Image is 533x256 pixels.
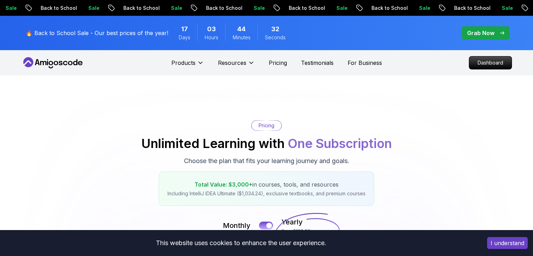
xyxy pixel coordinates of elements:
[5,235,477,251] div: This website uses cookies to enhance the user experience.
[26,29,168,37] p: 🔥 Back to School Sale - Our best prices of the year!
[237,24,246,34] span: 44 Minutes
[467,29,494,37] p: Grab Now
[171,59,196,67] p: Products
[218,59,246,67] p: Resources
[192,5,240,12] p: Back to School
[74,5,97,12] p: Sale
[275,5,322,12] p: Back to School
[487,237,528,249] button: Accept cookies
[109,5,157,12] p: Back to School
[440,5,488,12] p: Back to School
[288,136,392,151] span: One Subscription
[194,181,252,188] span: Total Value: $3,000+
[233,34,251,41] span: Minutes
[259,122,274,129] p: Pricing
[469,56,512,69] a: Dashboard
[322,5,345,12] p: Sale
[218,59,255,73] button: Resources
[205,34,218,41] span: Hours
[348,59,382,67] a: For Business
[405,5,428,12] p: Sale
[168,190,365,197] p: Including IntelliJ IDEA Ultimate ($1,034.24), exclusive textbooks, and premium courses
[168,180,365,189] p: in courses, tools, and resources
[157,5,179,12] p: Sale
[269,59,287,67] a: Pricing
[207,24,216,34] span: 3 Hours
[357,5,405,12] p: Back to School
[488,5,510,12] p: Sale
[181,24,188,34] span: 17 Days
[223,221,251,230] p: Monthly
[179,34,190,41] span: Days
[27,5,74,12] p: Back to School
[271,24,279,34] span: 32 Seconds
[265,34,286,41] span: Seconds
[240,5,262,12] p: Sale
[469,56,512,69] p: Dashboard
[141,136,392,150] h2: Unlimited Learning with
[184,156,349,166] p: Choose the plan that fits your learning journey and goals.
[171,59,204,73] button: Products
[301,59,334,67] a: Testimonials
